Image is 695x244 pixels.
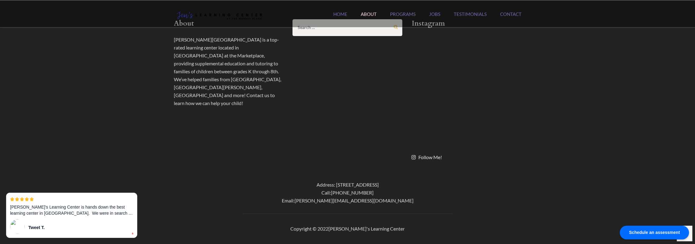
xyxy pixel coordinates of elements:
[174,36,284,107] p: [PERSON_NAME][GEOGRAPHIC_DATA] is a top-rated learning center located in [GEOGRAPHIC_DATA] at the...
[411,19,521,27] h2: Instagram
[361,11,377,24] a: About
[28,224,124,231] div: Tweet T.
[328,226,405,231] a: [PERSON_NAME]'s Learning Center
[295,198,414,203] a: [PERSON_NAME][EMAIL_ADDRESS][DOMAIN_NAME]
[174,197,521,205] div: Email:
[411,36,446,70] img: wAAACH5BAEAAAAALAAAAAABAAEAAAICRAEAOw==
[333,11,347,24] a: Home
[411,153,442,161] a: Follow Me!
[411,75,446,110] img: wAAACH5BAEAAAAALAAAAAABAAEAAAICRAEAOw==
[487,75,521,110] img: wAAACH5BAEAAAAALAAAAAABAAEAAAICRAEAOw==
[390,11,416,24] a: Programs
[331,190,374,195] a: [PHONE_NUMBER]
[449,114,484,149] img: wAAACH5BAEAAAAALAAAAAABAAEAAAICRAEAOw==
[454,11,487,24] a: Testimonials
[449,36,484,70] img: wAAACH5BAEAAAAALAAAAAABAAEAAAICRAEAOw==
[449,75,484,110] img: wAAACH5BAEAAAAALAAAAAABAAEAAAICRAEAOw==
[487,36,521,70] img: wAAACH5BAEAAAAALAAAAAABAAEAAAICRAEAOw==
[411,114,446,149] img: wAAACH5BAEAAAAALAAAAAABAAEAAAICRAEAOw==
[429,11,440,24] a: Jobs
[174,189,521,197] div: Call:
[174,19,284,27] h2: About
[487,114,521,149] img: wAAACH5BAEAAAAALAAAAAABAAEAAAICRAEAOw==
[174,7,265,25] img: Jen's Learning Center Logo Transparent
[174,181,521,189] div: Address: [STREET_ADDRESS]
[10,219,25,234] img: 60s.jpg
[500,11,521,24] a: Contact
[10,204,133,216] p: [PERSON_NAME]'s Learning Center is hands down the best learning center in [GEOGRAPHIC_DATA]. We w...
[620,226,689,239] div: Schedule an assessment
